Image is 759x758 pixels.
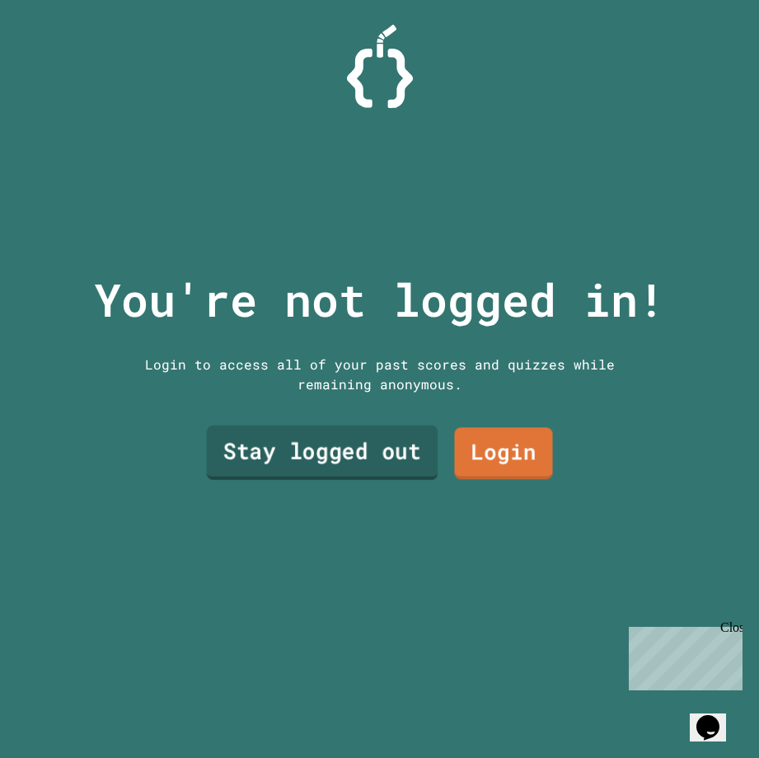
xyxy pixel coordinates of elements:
p: You're not logged in! [94,266,665,334]
iframe: chat widget [690,692,743,742]
iframe: chat widget [622,620,743,690]
div: Login to access all of your past scores and quizzes while remaining anonymous. [133,355,627,394]
a: Login [454,428,552,480]
a: Stay logged out [206,426,438,480]
img: Logo.svg [347,25,413,108]
div: Chat with us now!Close [7,7,114,105]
